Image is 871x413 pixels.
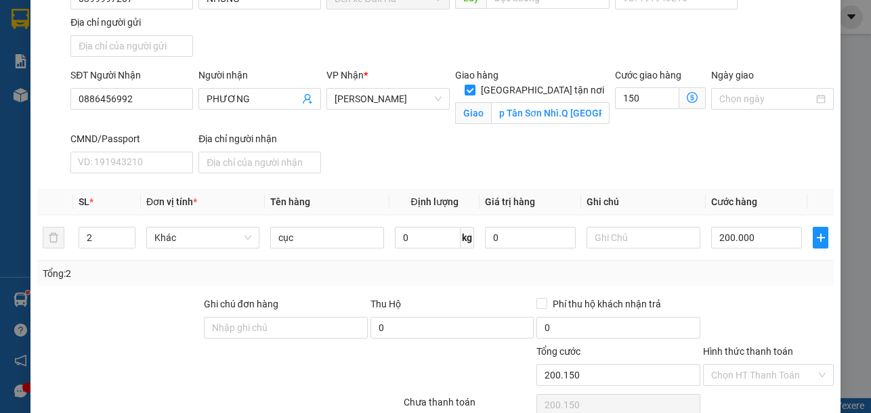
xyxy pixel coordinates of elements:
[198,131,321,146] div: Địa chỉ người nhận
[455,102,491,124] span: Giao
[581,189,705,215] th: Ghi chú
[813,227,828,248] button: plus
[411,196,459,207] span: Định lượng
[475,83,610,97] span: [GEOGRAPHIC_DATA] tận nơi
[455,70,498,81] span: Giao hàng
[687,92,698,103] span: dollar-circle
[719,91,813,106] input: Ngày giao
[335,89,441,109] span: Phổ Quang
[491,102,610,124] input: Giao tận nơi
[326,70,364,81] span: VP Nhận
[711,70,754,81] label: Ngày giao
[370,299,401,309] span: Thu Hộ
[302,93,313,104] span: user-add
[70,35,193,57] input: Địa chỉ của người gửi
[43,227,64,248] button: delete
[70,15,193,30] div: Địa chỉ người gửi
[204,299,278,309] label: Ghi chú đơn hàng
[711,196,757,207] span: Cước hàng
[485,196,535,207] span: Giá trị hàng
[270,196,310,207] span: Tên hàng
[587,227,700,248] input: Ghi Chú
[198,68,321,83] div: Người nhận
[536,346,580,357] span: Tổng cước
[270,227,383,248] input: VD: Bàn, Ghế
[70,131,193,146] div: CMND/Passport
[813,232,828,243] span: plus
[79,196,89,207] span: SL
[146,196,197,207] span: Đơn vị tính
[547,297,666,311] span: Phí thu hộ khách nhận trả
[615,87,679,109] input: Cước giao hàng
[485,227,576,248] input: 0
[204,317,368,339] input: Ghi chú đơn hàng
[703,346,793,357] label: Hình thức thanh toán
[461,227,474,248] span: kg
[43,266,337,281] div: Tổng: 2
[70,68,193,83] div: SĐT Người Nhận
[154,227,251,248] span: Khác
[198,152,321,173] input: Địa chỉ của người nhận
[615,70,681,81] label: Cước giao hàng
